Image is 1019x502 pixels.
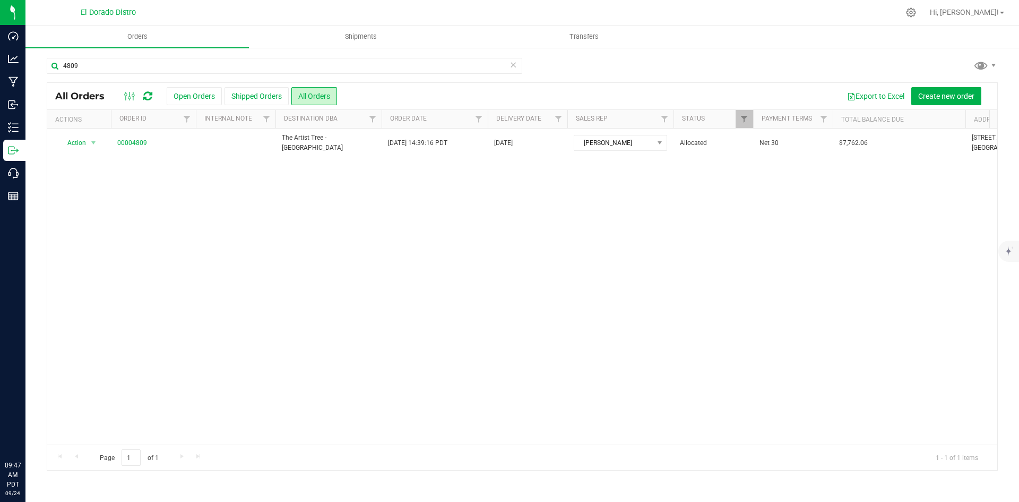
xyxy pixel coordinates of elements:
span: Action [58,135,87,150]
button: All Orders [291,87,337,105]
span: 1 - 1 of 1 items [927,449,987,465]
a: Order ID [119,115,146,122]
span: El Dorado Distro [81,8,136,17]
div: Manage settings [904,7,918,18]
button: Open Orders [167,87,222,105]
span: All Orders [55,90,115,102]
a: Transfers [472,25,696,48]
a: Destination DBA [284,115,338,122]
a: Filter [470,110,488,128]
inline-svg: Call Center [8,168,19,178]
p: 09:47 AM PDT [5,461,21,489]
a: Filter [178,110,196,128]
span: The Artist Tree - [GEOGRAPHIC_DATA] [282,133,375,153]
a: Sales Rep [576,115,608,122]
a: Status [682,115,705,122]
a: Internal Note [204,115,252,122]
input: 1 [122,449,141,466]
inline-svg: Analytics [8,54,19,64]
span: [PERSON_NAME] [574,135,653,150]
a: Order Date [390,115,427,122]
inline-svg: Reports [8,191,19,201]
a: Shipments [249,25,472,48]
inline-svg: Outbound [8,145,19,156]
span: Orders [113,32,162,41]
a: Payment Terms [762,115,812,122]
a: Filter [550,110,567,128]
a: 00004809 [117,138,147,148]
span: [DATE] 14:39:16 PDT [388,138,447,148]
span: [DATE] [494,138,513,148]
span: Clear [509,58,517,72]
span: $7,762.06 [839,138,868,148]
th: Total Balance Due [833,110,965,129]
inline-svg: Inventory [8,122,19,133]
span: Page of 1 [91,449,167,466]
span: Net 30 [759,138,826,148]
span: Shipments [331,32,391,41]
a: Filter [364,110,382,128]
a: Delivery Date [496,115,541,122]
input: Search Order ID, Destination, Customer PO... [47,58,522,74]
a: Filter [815,110,833,128]
span: Hi, [PERSON_NAME]! [930,8,999,16]
a: Orders [25,25,249,48]
button: Export to Excel [840,87,911,105]
button: Create new order [911,87,981,105]
inline-svg: Inbound [8,99,19,110]
iframe: Resource center [11,417,42,449]
span: Allocated [680,138,747,148]
span: Create new order [918,92,974,100]
inline-svg: Dashboard [8,31,19,41]
a: Filter [736,110,753,128]
a: Filter [258,110,275,128]
a: Filter [656,110,673,128]
inline-svg: Manufacturing [8,76,19,87]
p: 09/24 [5,489,21,497]
button: Shipped Orders [224,87,289,105]
span: select [87,135,100,150]
div: Actions [55,116,107,123]
span: Transfers [555,32,613,41]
